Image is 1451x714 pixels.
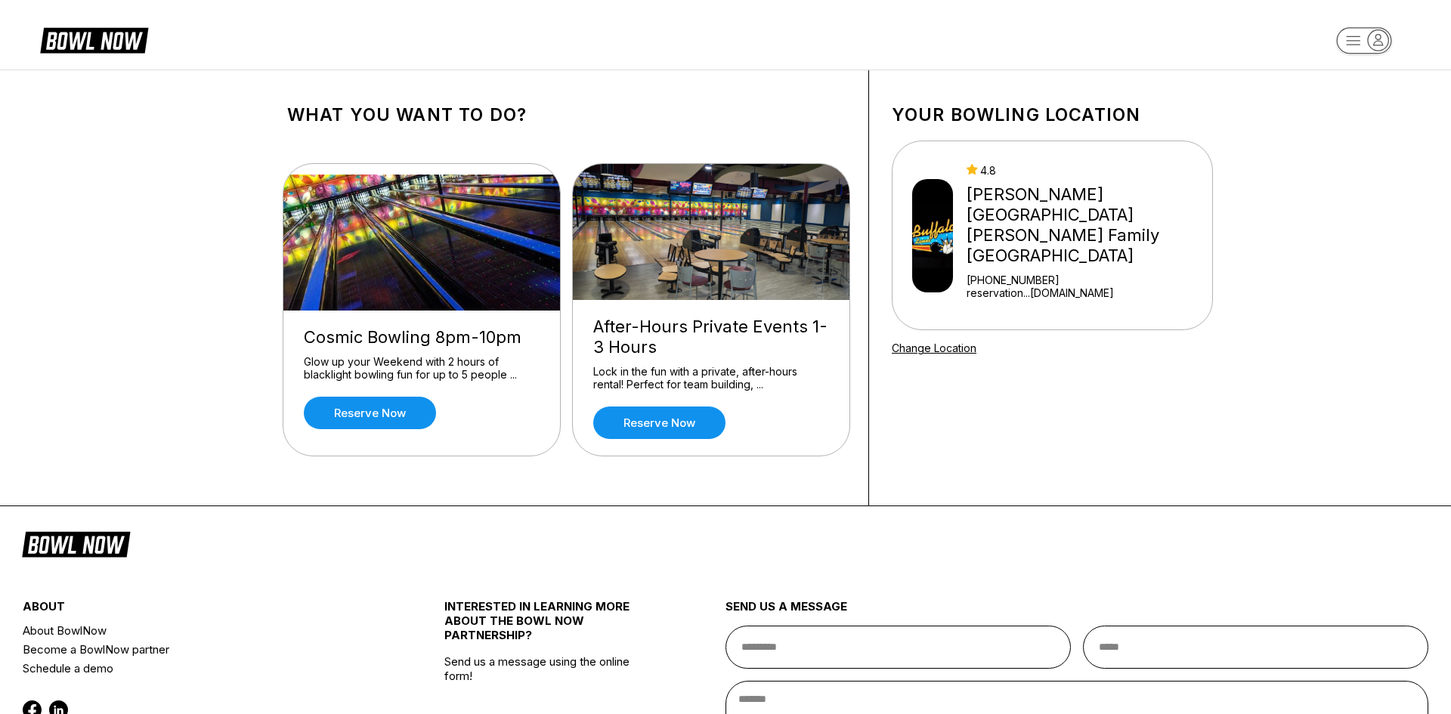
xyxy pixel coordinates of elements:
[23,640,374,659] a: Become a BowlNow partner
[593,406,725,439] a: Reserve now
[967,164,1206,177] div: 4.8
[593,365,829,391] div: Lock in the fun with a private, after-hours rental! Perfect for team building, ...
[304,327,540,348] div: Cosmic Bowling 8pm-10pm
[444,599,655,654] div: INTERESTED IN LEARNING MORE ABOUT THE BOWL NOW PARTNERSHIP?
[283,175,562,311] img: Cosmic Bowling 8pm-10pm
[725,599,1428,626] div: send us a message
[304,397,436,429] a: Reserve now
[23,621,374,640] a: About BowlNow
[304,355,540,382] div: Glow up your Weekend with 2 hours of blacklight bowling fun for up to 5 people ...
[912,179,953,292] img: Buffaloe Lanes Mebane Family Bowling Center
[967,274,1206,286] div: [PHONE_NUMBER]
[892,104,1213,125] h1: Your bowling location
[967,184,1206,266] div: [PERSON_NAME][GEOGRAPHIC_DATA] [PERSON_NAME] Family [GEOGRAPHIC_DATA]
[287,104,846,125] h1: What you want to do?
[23,599,374,621] div: about
[967,286,1206,299] a: reservation...[DOMAIN_NAME]
[892,342,976,354] a: Change Location
[573,164,851,300] img: After-Hours Private Events 1-3 Hours
[23,659,374,678] a: Schedule a demo
[593,317,829,357] div: After-Hours Private Events 1-3 Hours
